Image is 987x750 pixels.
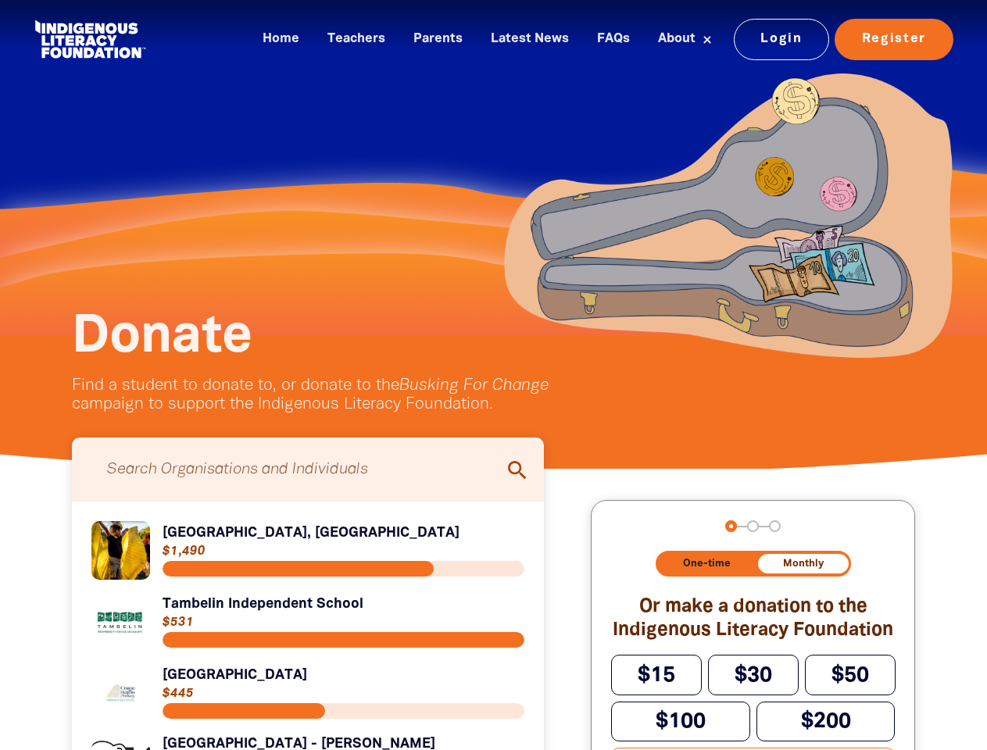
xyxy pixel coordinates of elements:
[656,712,706,731] span: $100
[769,520,781,532] button: Navigate to step 3 of 3 to enter your payment details
[588,27,639,52] a: FAQs
[735,666,772,685] span: $30
[404,27,472,52] a: Parents
[831,666,869,685] span: $50
[399,378,549,393] em: Busking For Change
[481,27,578,52] a: Latest News
[747,520,759,532] button: Navigate to step 2 of 3 to enter your details
[805,655,896,695] button: $50
[801,712,851,731] span: $200
[708,655,799,695] button: $30
[638,666,675,685] span: $15
[72,377,619,414] p: Find a student to donate to, or donate to the campaign to support the Indigenous Literacy Foundat...
[72,313,252,362] span: Donate
[683,559,731,569] span: One-time
[659,554,756,573] button: One-time
[505,458,530,483] i: search
[734,19,830,59] a: Login
[835,19,953,59] a: Register
[656,551,851,577] div: Donation frequency
[611,595,895,642] h2: Or make a donation to the Indigenous Literacy Foundation
[758,554,848,573] button: Monthly
[611,655,702,695] button: $15
[253,27,309,52] a: Home
[756,702,896,741] button: $200
[611,702,750,741] button: $100
[725,520,737,532] button: Navigate to step 1 of 3 to enter your donation amount
[783,559,824,569] span: Monthly
[318,27,395,52] a: Teachers
[649,27,722,52] a: About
